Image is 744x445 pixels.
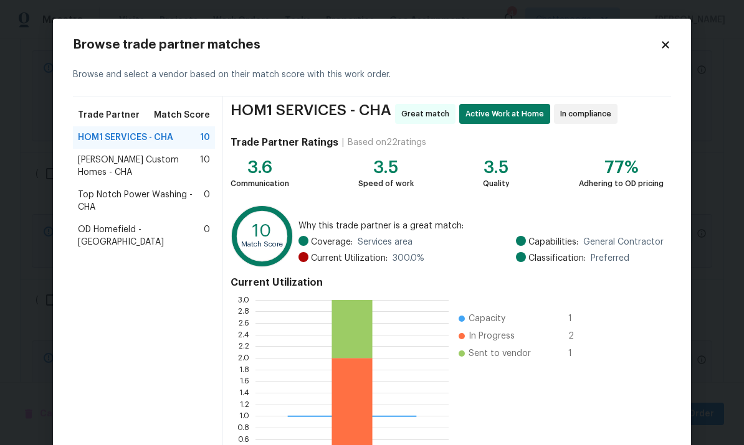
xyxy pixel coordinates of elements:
[401,108,454,120] span: Great match
[568,312,588,325] span: 1
[78,223,204,248] span: OD Homefield - [GEOGRAPHIC_DATA]
[78,131,173,144] span: HOM1 SERVICES - CHA
[238,354,249,362] text: 2.0
[73,54,671,96] div: Browse and select a vendor based on their match score with this work order.
[231,276,664,289] h4: Current Utilization
[568,330,588,342] span: 2
[393,252,424,265] span: 300.0 %
[231,136,338,149] h4: Trade Partner Ratings
[238,331,249,339] text: 2.4
[579,161,664,174] div: 77%
[73,39,660,51] h2: Browse trade partner matches
[154,109,210,121] span: Match Score
[252,222,272,240] text: 10
[311,252,388,265] span: Current Utilization:
[238,436,249,443] text: 0.6
[469,330,515,342] span: In Progress
[237,424,249,431] text: 0.8
[239,319,249,327] text: 2.6
[358,177,414,190] div: Speed of work
[560,108,616,120] span: In compliance
[238,307,249,315] text: 2.8
[200,131,210,144] span: 10
[483,177,510,190] div: Quality
[528,252,586,265] span: Classification:
[238,296,249,304] text: 3.0
[78,154,200,179] span: [PERSON_NAME] Custom Homes - CHA
[591,252,629,265] span: Preferred
[469,312,505,325] span: Capacity
[583,236,664,248] span: General Contractor
[483,161,510,174] div: 3.5
[241,241,283,248] text: Match Score
[465,108,549,120] span: Active Work at Home
[240,401,249,408] text: 1.2
[338,136,348,149] div: |
[469,347,531,360] span: Sent to vendor
[239,366,249,373] text: 1.8
[239,389,249,396] text: 1.4
[568,347,588,360] span: 1
[200,154,210,179] span: 10
[239,342,249,350] text: 2.2
[358,161,414,174] div: 3.5
[204,223,210,248] span: 0
[231,161,289,174] div: 3.6
[579,177,664,190] div: Adhering to OD pricing
[204,189,210,213] span: 0
[240,377,249,385] text: 1.6
[78,109,140,121] span: Trade Partner
[78,189,204,213] span: Top Notch Power Washing - CHA
[231,177,289,190] div: Communication
[528,236,578,248] span: Capabilities:
[348,136,426,149] div: Based on 22 ratings
[358,236,413,248] span: Services area
[298,220,664,232] span: Why this trade partner is a great match:
[311,236,353,248] span: Coverage:
[231,104,391,124] span: HOM1 SERVICES - CHA
[239,412,249,419] text: 1.0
